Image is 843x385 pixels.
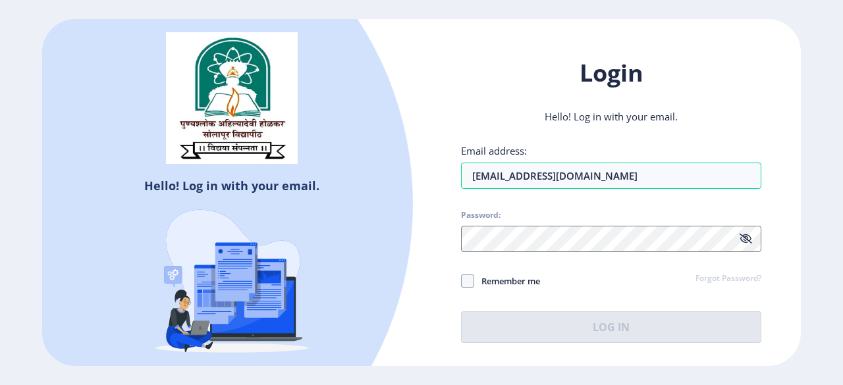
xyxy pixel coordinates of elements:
p: Hello! Log in with your email. [461,110,761,123]
img: solapur_logo.png [166,32,298,164]
label: Email address: [461,144,527,157]
h1: Login [461,57,761,89]
button: Log In [461,311,761,343]
label: Password: [461,210,501,220]
a: Forgot Password? [695,273,761,285]
img: Recruitment%20Agencies%20(%20verification).svg [117,184,347,381]
span: Remember me [474,273,540,289]
input: Email address [461,163,761,189]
